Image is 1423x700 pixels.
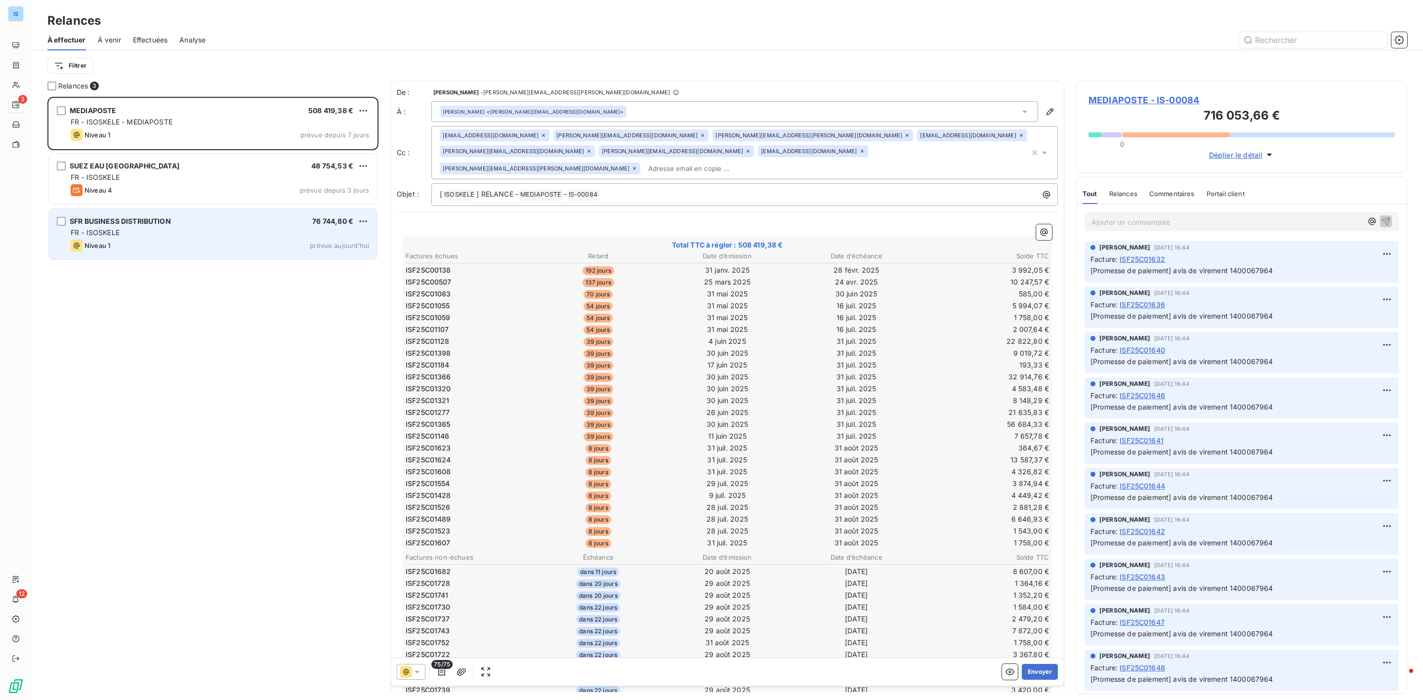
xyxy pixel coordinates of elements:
[1090,435,1118,446] span: Facture :
[921,312,1049,323] td: 1 758,00 €
[567,189,599,201] span: IS-00084
[663,526,791,536] td: 28 juil. 2025
[1090,357,1273,366] span: [Promesse de paiement] avis de virement 1400067964
[1090,662,1118,673] span: Facture :
[1090,526,1118,536] span: Facture :
[793,300,921,311] td: 16 juil. 2025
[793,348,921,359] td: 31 juil. 2025
[405,685,533,696] td: ISF25C01739
[1099,561,1150,570] span: [PERSON_NAME]
[1154,426,1189,432] span: [DATE] 16:44
[481,89,670,95] span: - [PERSON_NAME][EMAIL_ADDRESS][PERSON_NAME][DOMAIN_NAME]
[576,603,620,612] span: dans 22 jours
[1120,299,1165,310] span: ISF25C01636
[1090,629,1273,638] span: [Promesse de paiement] avis de virement 1400067964
[586,539,611,548] span: 8 jours
[443,132,539,138] span: [EMAIL_ADDRESS][DOMAIN_NAME]
[715,132,902,138] span: [PERSON_NAME][EMAIL_ADDRESS][PERSON_NAME][DOMAIN_NAME]
[443,148,584,154] span: [PERSON_NAME][EMAIL_ADDRESS][DOMAIN_NAME]
[921,348,1049,359] td: 9 019,72 €
[921,251,1049,261] th: Solde TTC
[921,514,1049,525] td: 6 646,93 €
[576,579,621,588] span: dans 20 jours
[793,649,921,660] td: [DATE]
[921,537,1049,548] td: 1 758,00 €
[921,371,1049,382] td: 32 914,76 €
[1154,517,1189,523] span: [DATE] 16:44
[793,454,921,465] td: 31 août 2025
[793,552,921,563] th: Date d’échéance
[1099,652,1150,660] span: [PERSON_NAME]
[663,324,791,335] td: 31 mai 2025
[1099,606,1150,615] span: [PERSON_NAME]
[586,527,611,536] span: 8 jours
[1154,335,1189,341] span: [DATE] 16:44
[406,265,451,275] span: ISF25C00138
[921,490,1049,501] td: 4 449,42 €
[663,590,791,601] td: 29 août 2025
[663,625,791,636] td: 29 août 2025
[921,602,1049,613] td: 1 584,00 €
[405,602,533,613] td: ISF25C01730
[1099,379,1150,388] span: [PERSON_NAME]
[586,515,611,524] span: 8 jours
[1090,254,1118,264] span: Facture :
[793,685,921,696] td: [DATE]
[793,251,921,261] th: Date d’échéance
[793,526,921,536] td: 31 août 2025
[577,568,619,576] span: dans 11 jours
[793,431,921,442] td: 31 juil. 2025
[47,12,101,30] h3: Relances
[1090,312,1273,320] span: [Promesse de paiement] avis de virement 1400067964
[534,552,662,563] th: Échéance
[1120,435,1164,446] span: ISF25C01641
[405,637,533,648] td: ISF25C01752
[793,443,921,453] td: 31 août 2025
[405,614,533,624] td: ISF25C01737
[397,190,419,198] span: Objet :
[1090,493,1273,501] span: [Promesse de paiement] avis de virement 1400067964
[433,89,479,95] span: [PERSON_NAME]
[47,58,93,74] button: Filtrer
[84,242,110,249] span: Niveau 1
[576,639,620,648] span: dans 22 jours
[84,186,112,194] span: Niveau 4
[406,289,451,299] span: ISF25C01083
[1389,666,1413,690] iframe: Intercom live chat
[644,161,758,176] input: Adresse email en copie ...
[921,552,1049,563] th: Solde TTC
[663,360,791,371] td: 17 juin 2025
[1090,481,1118,491] span: Facture :
[1090,390,1118,401] span: Facture :
[584,337,613,346] span: 39 jours
[1120,140,1124,148] span: 0
[921,590,1049,601] td: 1 352,20 €
[576,591,621,600] span: dans 20 jours
[1088,107,1395,126] h3: 716 053,66 €
[921,395,1049,406] td: 8 148,29 €
[405,251,533,261] th: Factures échues
[921,431,1049,442] td: 7 657,78 €
[308,106,353,115] span: 508 419,38 €
[663,336,791,347] td: 4 juin 2025
[793,478,921,489] td: 31 août 2025
[921,324,1049,335] td: 2 007,64 €
[406,502,451,512] span: ISF25C01526
[921,454,1049,465] td: 13 587,37 €
[921,526,1049,536] td: 1 543,00 €
[70,217,171,225] span: SFR BUSINESS DISTRIBUTION
[1209,150,1263,160] span: Déplier le détail
[16,589,27,598] span: 12
[440,190,442,198] span: [
[576,615,620,624] span: dans 22 jours
[586,456,611,465] span: 8 jours
[1154,653,1189,659] span: [DATE] 16:44
[311,162,353,170] span: 48 754,53 €
[406,384,451,394] span: ISF25C01320
[584,385,613,394] span: 39 jours
[406,313,451,323] span: ISF25C01059
[476,190,518,198] span: ] RELANCE -
[793,336,921,347] td: 31 juil. 2025
[1090,538,1273,547] span: [Promesse de paiement] avis de virement 1400067964
[406,479,450,489] span: ISF25C01554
